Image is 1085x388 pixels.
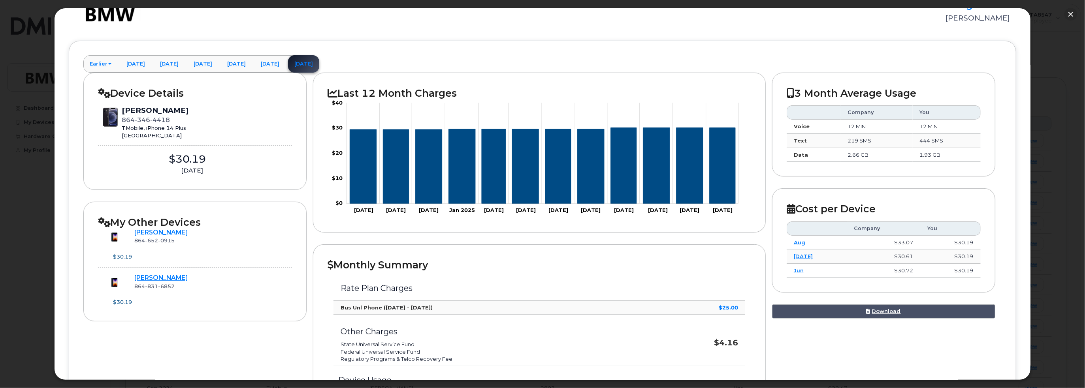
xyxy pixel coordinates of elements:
[840,120,913,134] td: 12 MIN
[333,376,745,384] h3: Device Usage
[354,207,373,214] tspan: [DATE]
[419,207,439,214] tspan: [DATE]
[150,116,170,124] span: 4418
[122,124,188,139] div: TMobile, iPhone 14 Plus [GEOGRAPHIC_DATA]
[341,355,642,363] li: Regulatory Programs & Telco Recovery Fee
[386,207,406,214] tspan: [DATE]
[341,304,433,311] strong: Bus Unl Phone ([DATE] - [DATE])
[847,221,920,236] th: Company
[840,105,913,120] th: Company
[98,166,286,175] div: [DATE]
[913,105,981,120] th: You
[328,259,751,271] h2: Monthly Summary
[920,236,981,250] td: $30.19
[794,267,804,274] a: Jun
[714,338,738,347] strong: $4.16
[794,137,807,144] strong: Text
[341,284,738,292] h3: Rate Plan Charges
[335,200,343,206] tspan: $0
[1051,354,1079,382] iframe: Messenger Launcher
[787,203,981,215] h2: Cost per Device
[332,150,343,156] tspan: $20
[135,116,150,124] span: 346
[794,123,810,129] strong: Voice
[134,237,175,244] span: 864
[98,152,276,167] div: $30.19
[913,120,981,134] td: 12 MIN
[794,152,808,158] strong: Data
[134,283,175,289] span: 864
[158,283,175,289] span: 6852
[719,304,738,311] strong: $25.00
[614,207,634,214] tspan: [DATE]
[840,134,913,148] td: 219 SMS
[158,237,175,244] span: 0915
[913,134,981,148] td: 444 SMS
[122,116,170,124] span: 864
[145,237,158,244] span: 652
[840,148,913,162] td: 2.66 GB
[332,125,343,131] tspan: $30
[794,253,813,259] a: [DATE]
[581,207,601,214] tspan: [DATE]
[549,207,569,214] tspan: [DATE]
[772,304,995,319] a: Download
[341,341,642,348] li: State Universal Service Fund
[913,148,981,162] td: 1.93 GB
[98,298,147,306] div: $30.19
[145,283,158,289] span: 831
[920,221,981,236] th: You
[332,99,739,214] g: Chart
[98,216,292,228] h2: My Other Devices
[332,175,343,181] tspan: $10
[449,207,475,214] tspan: Jan 2025
[134,274,188,281] a: [PERSON_NAME]
[794,239,805,246] a: Aug
[484,207,504,214] tspan: [DATE]
[713,207,733,214] tspan: [DATE]
[98,252,147,261] div: $30.19
[341,348,642,356] li: Federal Universal Service Fund
[134,229,188,236] a: [PERSON_NAME]
[680,207,699,214] tspan: [DATE]
[516,207,536,214] tspan: [DATE]
[341,327,642,336] h3: Other Charges
[920,249,981,264] td: $30.19
[350,128,735,204] g: Series
[847,264,920,278] td: $30.72
[847,249,920,264] td: $30.61
[648,207,668,214] tspan: [DATE]
[847,236,920,250] td: $33.07
[920,264,981,278] td: $30.19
